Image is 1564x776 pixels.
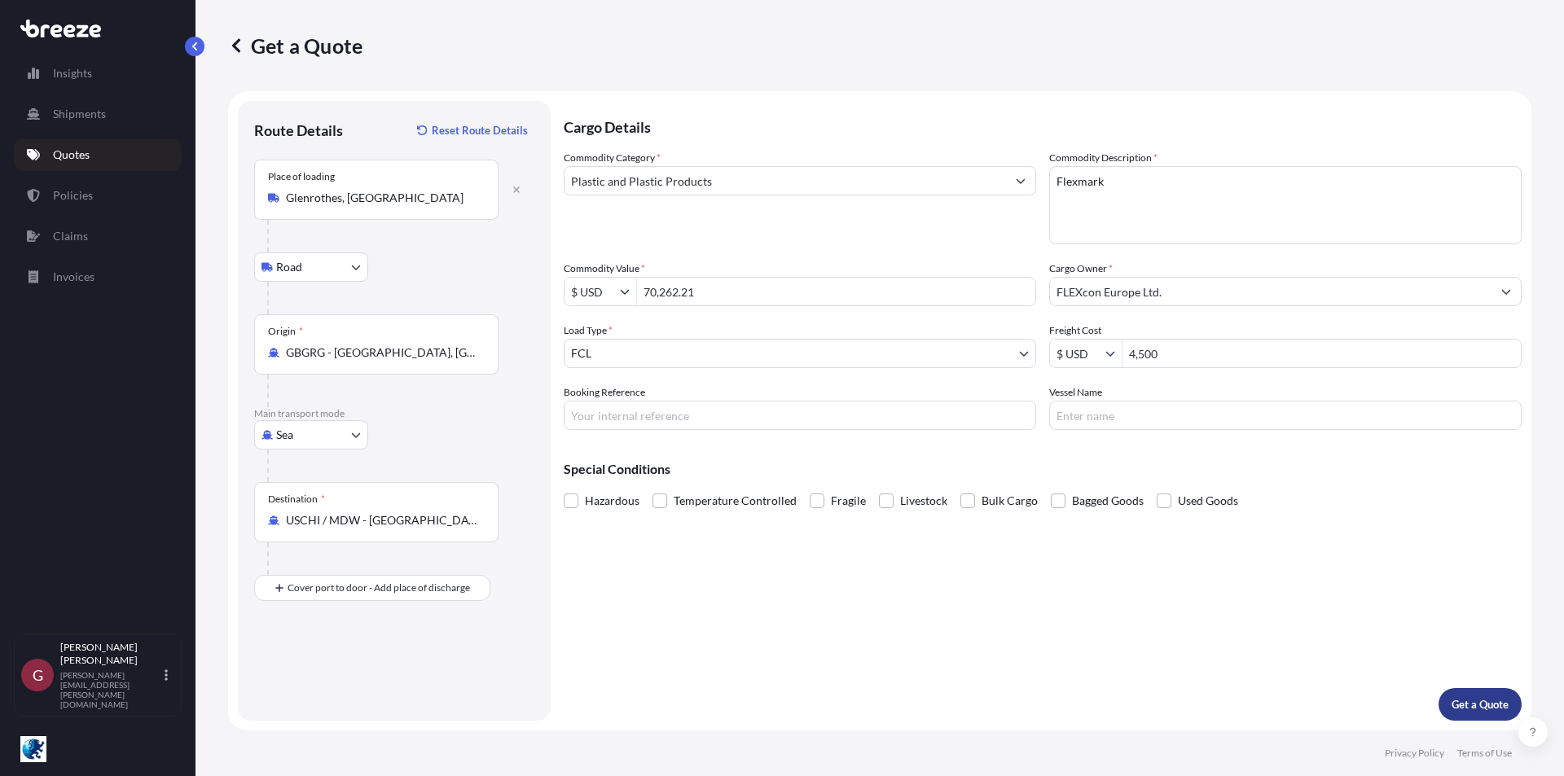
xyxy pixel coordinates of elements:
[20,736,46,762] img: organization-logo
[53,106,106,122] p: Shipments
[1122,339,1521,368] input: Enter amount
[60,641,161,667] p: [PERSON_NAME] [PERSON_NAME]
[564,150,661,166] label: Commodity Category
[1049,401,1522,430] input: Enter name
[585,489,639,513] span: Hazardous
[14,220,182,252] a: Claims
[268,170,335,183] div: Place of loading
[286,190,478,206] input: Place of loading
[564,339,1036,368] button: FCL
[1452,696,1509,712] p: Get a Quote
[1050,277,1492,306] input: Full name
[14,138,182,171] a: Quotes
[571,345,591,362] span: FCL
[53,187,93,204] p: Policies
[53,65,92,81] p: Insights
[254,407,534,420] p: Main transport mode
[14,57,182,90] a: Insights
[1049,322,1101,339] label: Freight Cost
[620,283,636,300] button: Show suggestions
[564,322,613,339] span: Load Type
[982,489,1038,513] span: Bulk Cargo
[254,252,368,282] button: Select transport
[409,117,534,143] button: Reset Route Details
[14,98,182,130] a: Shipments
[33,667,43,683] span: G
[268,325,303,338] div: Origin
[254,420,368,449] button: Select transport
[14,261,182,293] a: Invoices
[1050,339,1105,368] input: Freight Cost
[1492,277,1521,306] button: Show suggestions
[286,512,478,528] input: Destination
[564,463,1522,476] p: Special Conditions
[60,670,161,709] p: [PERSON_NAME][EMAIL_ADDRESS][PERSON_NAME][DOMAIN_NAME]
[1385,747,1444,760] a: Privacy Policy
[1006,166,1035,195] button: Show suggestions
[565,277,620,306] input: Commodity Value
[288,580,470,596] span: Cover port to door - Add place of discharge
[1439,688,1522,721] button: Get a Quote
[564,261,645,277] label: Commodity Value
[1105,345,1122,362] button: Show suggestions
[1072,489,1144,513] span: Bagged Goods
[1049,150,1158,166] label: Commodity Description
[831,489,866,513] span: Fragile
[637,277,1035,306] input: Type amount
[14,179,182,212] a: Policies
[1178,489,1238,513] span: Used Goods
[53,147,90,163] p: Quotes
[1049,384,1102,401] label: Vessel Name
[674,489,797,513] span: Temperature Controlled
[564,401,1036,430] input: Your internal reference
[276,427,293,443] span: Sea
[53,269,94,285] p: Invoices
[564,101,1522,150] p: Cargo Details
[268,493,325,506] div: Destination
[254,121,343,140] p: Route Details
[900,489,947,513] span: Livestock
[276,259,302,275] span: Road
[53,228,88,244] p: Claims
[286,344,478,361] input: Origin
[228,33,362,59] p: Get a Quote
[254,575,490,601] button: Cover port to door - Add place of discharge
[565,166,1006,195] input: Select a commodity type
[1457,747,1512,760] a: Terms of Use
[564,384,645,401] label: Booking Reference
[1049,261,1113,277] label: Cargo Owner
[432,122,528,138] p: Reset Route Details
